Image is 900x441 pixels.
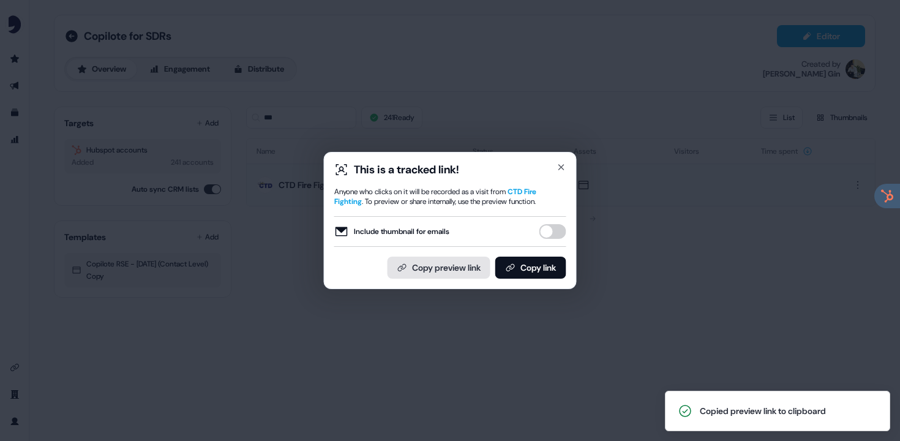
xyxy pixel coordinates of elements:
[388,257,490,279] button: Copy preview link
[700,405,826,417] div: Copied preview link to clipboard
[334,187,536,206] span: CTD Fire Fighting
[495,257,566,279] button: Copy link
[354,162,459,177] div: This is a tracked link!
[334,187,566,206] div: Anyone who clicks on it will be recorded as a visit from . To preview or share internally, use th...
[334,224,449,239] label: Include thumbnail for emails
